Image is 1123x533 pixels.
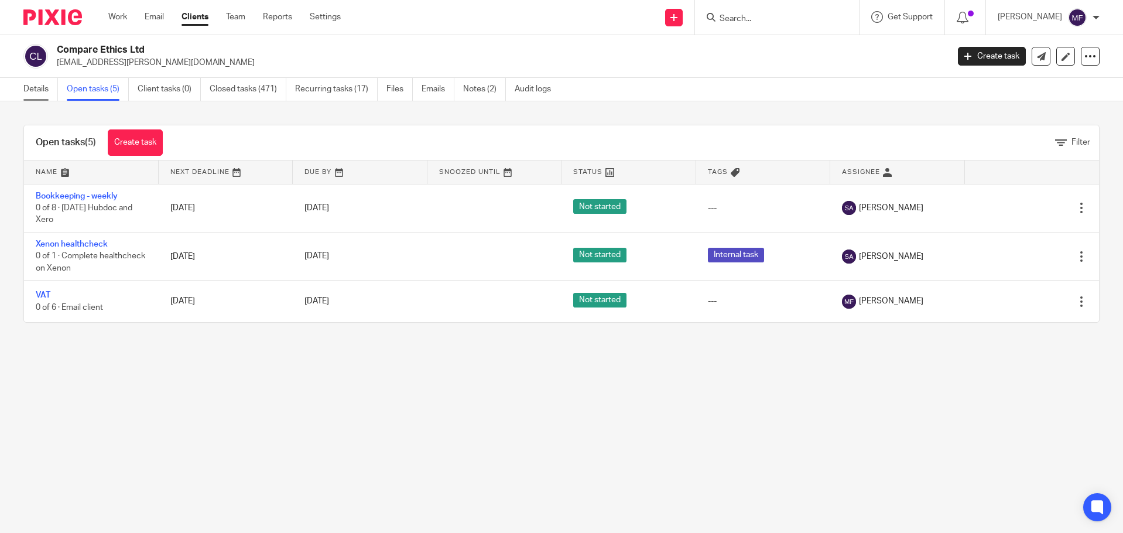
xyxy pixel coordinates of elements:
[36,252,145,273] span: 0 of 1 · Complete healthcheck on Xenon
[718,14,824,25] input: Search
[159,232,293,280] td: [DATE]
[708,169,728,175] span: Tags
[138,78,201,101] a: Client tasks (0)
[386,78,413,101] a: Files
[36,192,118,200] a: Bookkeeping - weekly
[859,251,923,262] span: [PERSON_NAME]
[57,44,763,56] h2: Compare Ethics Ltd
[23,44,48,69] img: svg%3E
[304,252,329,261] span: [DATE]
[36,204,132,224] span: 0 of 8 · [DATE] Hubdoc and Xero
[842,250,856,264] img: svg%3E
[57,57,940,69] p: [EMAIL_ADDRESS][PERSON_NAME][DOMAIN_NAME]
[859,295,923,307] span: [PERSON_NAME]
[263,11,292,23] a: Reports
[304,204,329,212] span: [DATE]
[67,78,129,101] a: Open tasks (5)
[36,136,96,149] h1: Open tasks
[439,169,501,175] span: Snoozed Until
[422,78,454,101] a: Emails
[708,202,819,214] div: ---
[958,47,1026,66] a: Create task
[304,298,329,306] span: [DATE]
[145,11,164,23] a: Email
[108,11,127,23] a: Work
[708,248,764,262] span: Internal task
[226,11,245,23] a: Team
[159,184,293,232] td: [DATE]
[1068,8,1087,27] img: svg%3E
[573,248,626,262] span: Not started
[515,78,560,101] a: Audit logs
[842,201,856,215] img: svg%3E
[295,78,378,101] a: Recurring tasks (17)
[842,295,856,309] img: svg%3E
[859,202,923,214] span: [PERSON_NAME]
[36,240,108,248] a: Xenon healthcheck
[888,13,933,21] span: Get Support
[182,11,208,23] a: Clients
[36,291,50,299] a: VAT
[998,11,1062,23] p: [PERSON_NAME]
[1071,138,1090,146] span: Filter
[573,199,626,214] span: Not started
[85,138,96,147] span: (5)
[463,78,506,101] a: Notes (2)
[108,129,163,156] a: Create task
[23,9,82,25] img: Pixie
[36,303,103,312] span: 0 of 6 · Email client
[573,293,626,307] span: Not started
[708,295,819,307] div: ---
[210,78,286,101] a: Closed tasks (471)
[23,78,58,101] a: Details
[310,11,341,23] a: Settings
[573,169,602,175] span: Status
[159,281,293,322] td: [DATE]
